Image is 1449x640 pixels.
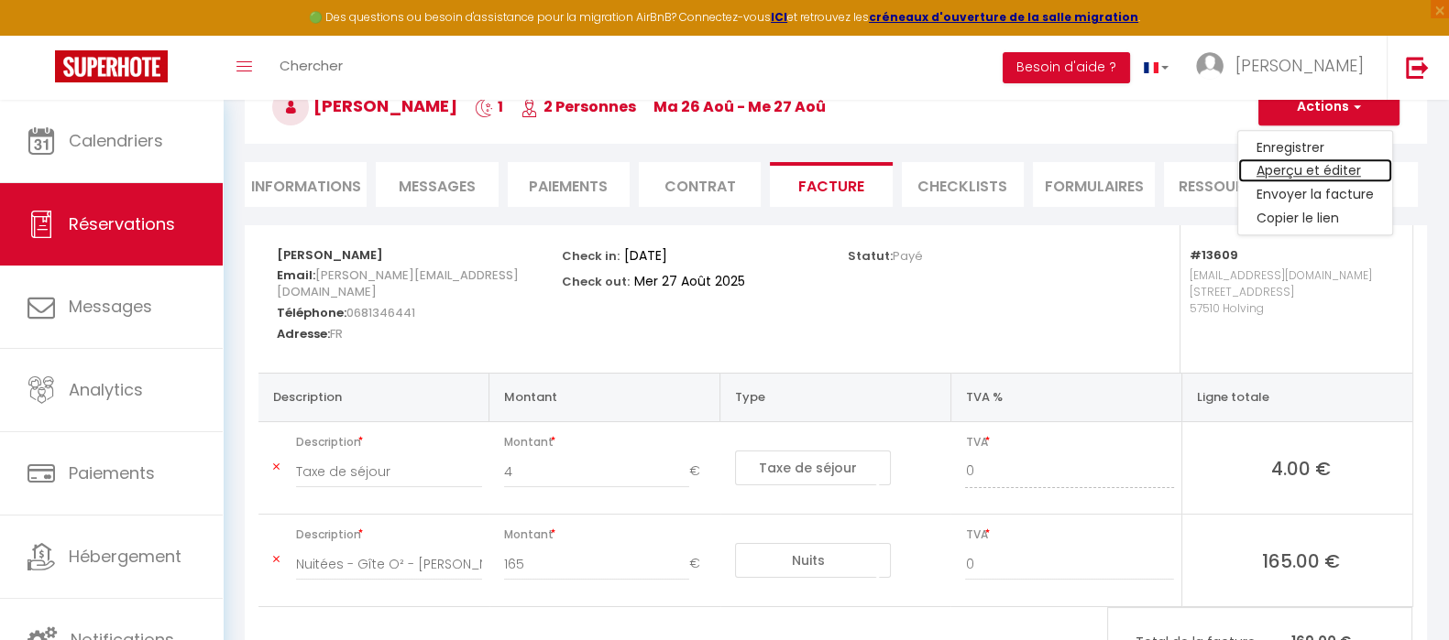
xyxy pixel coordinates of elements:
[277,325,330,342] strong: Adresse:
[504,429,713,455] span: Montant
[689,548,713,580] span: €
[346,299,415,326] span: 0681346441
[1190,263,1394,354] p: [EMAIL_ADDRESS][DOMAIN_NAME] [STREET_ADDRESS] 57510 Holving
[69,461,155,484] span: Paiements
[1182,36,1387,100] a: ... [PERSON_NAME]
[1164,162,1286,207] li: Ressources
[504,522,713,548] span: Montant
[399,176,476,197] span: Messages
[1238,183,1392,207] a: Envoyer la facture
[55,50,168,82] img: Super Booking
[277,266,315,284] strong: Email:
[965,429,1173,455] span: TVA
[69,545,181,568] span: Hébergement
[902,162,1024,207] li: CHECKLISTS
[1003,52,1130,83] button: Besoin d'aide ?
[1197,548,1405,573] span: 165.00 €
[965,522,1173,548] span: TVA
[475,96,503,117] span: 1
[277,262,519,305] span: [PERSON_NAME][EMAIL_ADDRESS][DOMAIN_NAME]
[69,378,143,401] span: Analytics
[720,373,951,421] th: Type
[489,373,720,421] th: Montant
[1406,56,1429,79] img: logout
[258,373,489,421] th: Description
[508,162,630,207] li: Paiements
[330,320,343,347] span: FR
[1238,136,1392,159] a: Enregistrer
[296,522,482,548] span: Description
[1190,246,1238,264] strong: #13609
[266,36,357,100] a: Chercher
[245,162,367,207] li: Informations
[869,9,1138,25] a: créneaux d'ouverture de la salle migration
[771,9,787,25] a: ICI
[653,96,826,117] span: ma 26 Aoû - me 27 Aoû
[1196,52,1224,80] img: ...
[521,96,636,117] span: 2 Personnes
[69,212,175,235] span: Réservations
[893,247,923,265] span: Payé
[770,162,892,207] li: Facture
[1197,455,1405,481] span: 4.00 €
[280,56,343,75] span: Chercher
[639,162,761,207] li: Contrat
[277,304,346,321] strong: Téléphone:
[689,455,713,488] span: €
[277,246,383,264] strong: [PERSON_NAME]
[950,373,1181,421] th: TVA %
[848,244,923,265] p: Statut:
[1235,54,1364,77] span: [PERSON_NAME]
[15,7,70,62] button: Ouvrir le widget de chat LiveChat
[1181,373,1412,421] th: Ligne totale
[69,295,152,318] span: Messages
[1238,159,1392,183] a: Aperçu et éditer
[296,429,482,455] span: Description
[562,244,620,265] p: Check in:
[1033,162,1155,207] li: FORMULAIRES
[1258,89,1400,125] button: Actions
[272,94,457,117] span: [PERSON_NAME]
[1238,207,1392,231] a: Copier le lien
[69,129,163,152] span: Calendriers
[562,269,630,290] p: Check out:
